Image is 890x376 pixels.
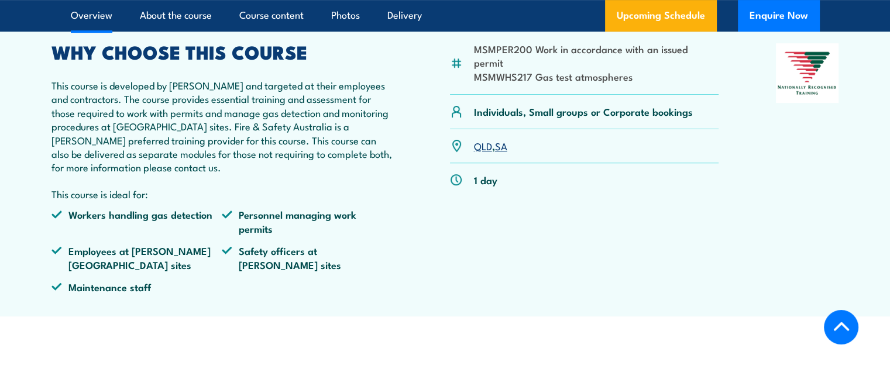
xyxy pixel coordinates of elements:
a: QLD [474,139,492,153]
p: This course is developed by [PERSON_NAME] and targeted at their employees and contractors. The co... [51,78,393,174]
img: Nationally Recognised Training logo. [776,43,839,103]
li: Safety officers at [PERSON_NAME] sites [222,244,393,271]
li: Personnel managing work permits [222,208,393,235]
a: SA [495,139,507,153]
li: MSMPER200 Work in accordance with an issued permit [474,42,719,70]
li: Workers handling gas detection [51,208,222,235]
h2: WHY CHOOSE THIS COURSE [51,43,393,60]
p: , [474,139,507,153]
p: This course is ideal for: [51,187,393,201]
li: Maintenance staff [51,280,222,294]
p: 1 day [474,173,497,187]
li: Employees at [PERSON_NAME][GEOGRAPHIC_DATA] sites [51,244,222,271]
li: MSMWHS217 Gas test atmospheres [474,70,719,83]
p: Individuals, Small groups or Corporate bookings [474,105,693,118]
